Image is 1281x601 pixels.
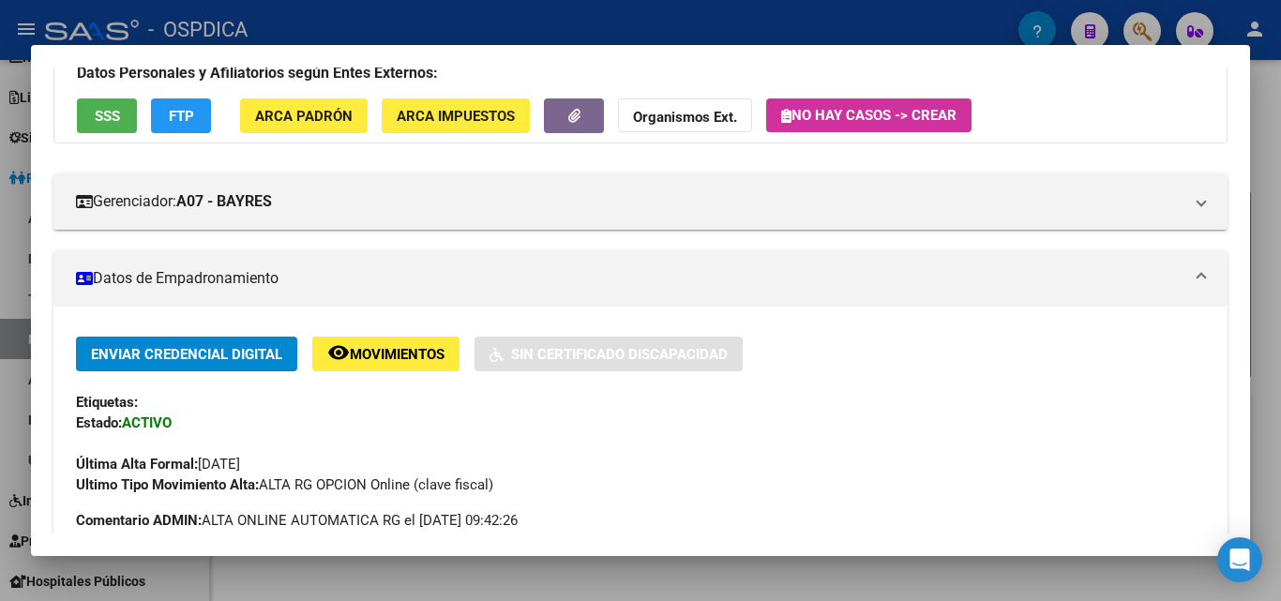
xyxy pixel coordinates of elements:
[122,414,172,431] strong: ACTIVO
[76,456,198,473] strong: Última Alta Formal:
[76,476,493,493] span: ALTA RG OPCION Online (clave fiscal)
[781,107,957,124] span: No hay casos -> Crear
[53,250,1228,307] mat-expansion-panel-header: Datos de Empadronamiento
[475,337,743,371] button: Sin Certificado Discapacidad
[176,190,272,213] strong: A07 - BAYRES
[397,108,515,125] span: ARCA Impuestos
[91,346,282,363] span: Enviar Credencial Digital
[618,98,752,133] button: Organismos Ext.
[95,108,120,125] span: SSS
[76,394,138,411] strong: Etiquetas:
[53,173,1228,230] mat-expansion-panel-header: Gerenciador:A07 - BAYRES
[1217,537,1262,582] div: Open Intercom Messenger
[77,62,1204,84] h3: Datos Personales y Afiliatorios según Entes Externos:
[76,414,122,431] strong: Estado:
[327,341,350,364] mat-icon: remove_red_eye
[382,98,530,133] button: ARCA Impuestos
[240,98,368,133] button: ARCA Padrón
[76,337,297,371] button: Enviar Credencial Digital
[312,337,460,371] button: Movimientos
[76,456,240,473] span: [DATE]
[169,108,194,125] span: FTP
[350,346,445,363] span: Movimientos
[76,190,1183,213] mat-panel-title: Gerenciador:
[76,510,518,531] span: ALTA ONLINE AUTOMATICA RG el [DATE] 09:42:26
[766,98,972,132] button: No hay casos -> Crear
[76,476,259,493] strong: Ultimo Tipo Movimiento Alta:
[511,346,728,363] span: Sin Certificado Discapacidad
[151,98,211,133] button: FTP
[77,98,137,133] button: SSS
[76,512,202,529] strong: Comentario ADMIN:
[76,267,1183,290] mat-panel-title: Datos de Empadronamiento
[633,109,737,126] strong: Organismos Ext.
[255,108,353,125] span: ARCA Padrón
